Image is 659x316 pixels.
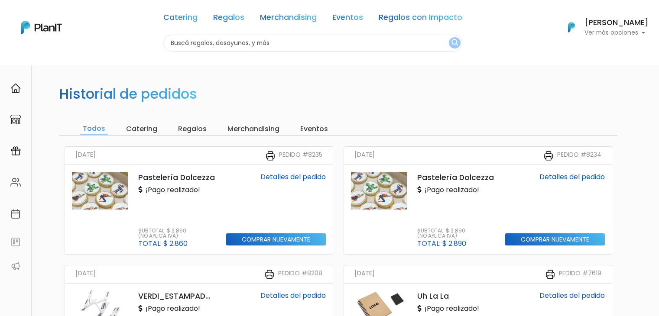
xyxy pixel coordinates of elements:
[417,290,495,302] p: Uh La La
[21,21,62,34] img: PlanIt Logo
[225,123,282,135] input: Merchandising
[138,290,216,302] p: VERDI_ESTAMPADOS
[10,261,21,271] img: partners-52edf745621dab592f3b2c58e3bca9d71375a7ef29c3b500c9f145b62cc070d4.svg
[163,14,198,24] a: Catering
[417,228,466,233] p: Subtotal: $ 2.890
[72,172,128,210] img: thumb_WhatsApp_Image_2024-02-22_at_14.40.03__1_.jpeg
[213,14,244,24] a: Regalos
[75,269,96,280] small: [DATE]
[75,150,96,161] small: [DATE]
[562,18,581,37] img: PlanIt Logo
[451,39,458,47] img: search_button-432b6d5273f82d61273b3651a40e1bd1b912527efae98b1b7a1b2c0702e16a8d.svg
[354,150,375,161] small: [DATE]
[59,86,197,102] h2: Historial de pedidos
[264,269,275,280] img: printer-31133f7acbd7ec30ea1ab4a3b6864c9b5ed483bd8d1a339becc4798053a55bbc.svg
[138,172,216,183] p: Pastelería Dolcezza
[10,209,21,219] img: calendar-87d922413cdce8b2cf7b7f5f62616a5cf9e4887200fb71536465627b3292af00.svg
[584,30,649,36] p: Ver más opciones
[539,290,605,300] a: Detalles del pedido
[298,123,331,135] input: Eventos
[163,35,462,52] input: Buscá regalos, desayunos, y más
[279,150,322,161] small: Pedido #8235
[10,237,21,247] img: feedback-78b5a0c8f98aac82b08bfc38622c3050aee476f2c9584af64705fc4e61158814.svg
[138,233,188,239] p: (No aplica IVA)
[80,123,108,135] input: Todos
[559,269,601,280] small: Pedido #7619
[584,19,649,27] h6: [PERSON_NAME]
[138,185,200,195] p: ¡Pago realizado!
[417,303,479,314] p: ¡Pago realizado!
[138,303,200,314] p: ¡Pago realizado!
[557,150,601,161] small: Pedido #8234
[379,14,462,24] a: Regalos con Impacto
[417,185,479,195] p: ¡Pago realizado!
[417,240,466,247] p: Total: $ 2.890
[505,233,605,246] input: Comprar nuevamente
[260,172,326,182] a: Detalles del pedido
[138,240,188,247] p: Total: $ 2.860
[354,269,375,280] small: [DATE]
[260,14,317,24] a: Merchandising
[557,16,649,39] button: PlanIt Logo [PERSON_NAME] Ver más opciones
[123,123,160,135] input: Catering
[539,172,605,182] a: Detalles del pedido
[543,151,554,161] img: printer-31133f7acbd7ec30ea1ab4a3b6864c9b5ed483bd8d1a339becc4798053a55bbc.svg
[10,177,21,187] img: people-662611757002400ad9ed0e3c099ab2801c6687ba6c219adb57efc949bc21e19d.svg
[417,233,466,239] p: (No aplica IVA)
[265,151,276,161] img: printer-31133f7acbd7ec30ea1ab4a3b6864c9b5ed483bd8d1a339becc4798053a55bbc.svg
[175,123,209,135] input: Regalos
[278,269,322,280] small: Pedido #8208
[10,114,21,125] img: marketplace-4ceaa7011d94191e9ded77b95e3339b90024bf715f7c57f8cf31f2d8c509eaba.svg
[332,14,363,24] a: Eventos
[10,83,21,94] img: home-e721727adea9d79c4d83392d1f703f7f8bce08238fde08b1acbfd93340b81755.svg
[10,146,21,156] img: campaigns-02234683943229c281be62815700db0a1741e53638e28bf9629b52c665b00959.svg
[226,233,326,246] input: Comprar nuevamente
[417,172,495,183] p: Pastelería Dolcezza
[138,228,188,233] p: Subtotal: $ 2.860
[260,290,326,300] a: Detalles del pedido
[351,172,407,210] img: thumb_WhatsApp_Image_2024-02-22_at_14.40.03__1_.jpeg
[545,269,555,280] img: printer-31133f7acbd7ec30ea1ab4a3b6864c9b5ed483bd8d1a339becc4798053a55bbc.svg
